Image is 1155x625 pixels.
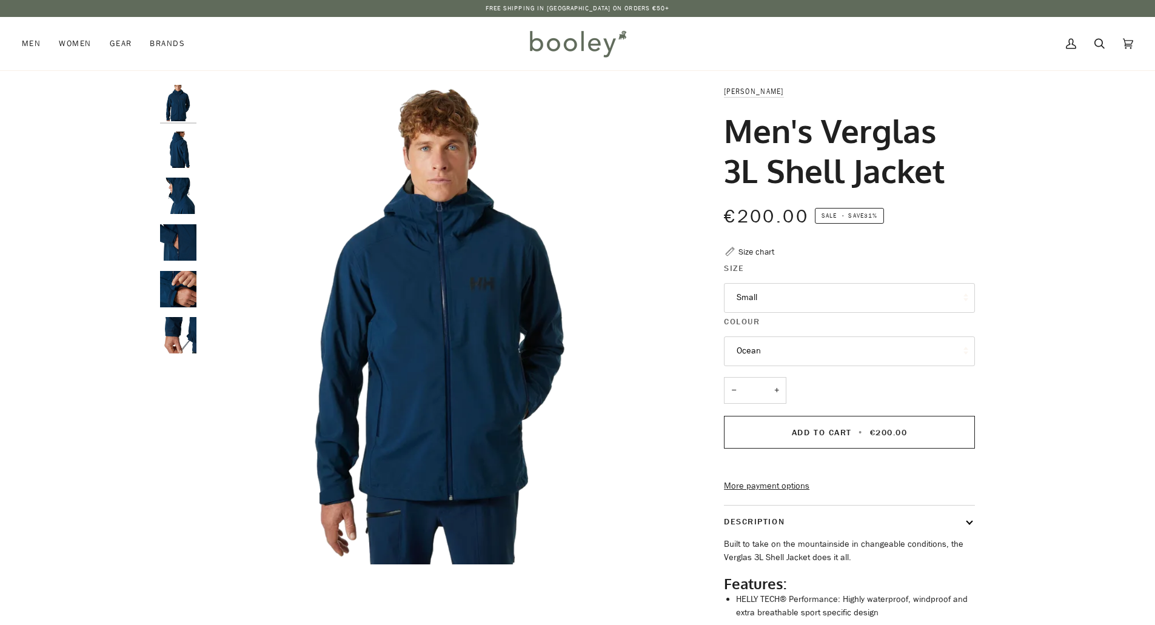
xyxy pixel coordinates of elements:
a: Gear [101,17,141,70]
input: Quantity [724,377,786,404]
button: Small [724,283,975,313]
em: • [839,211,848,220]
span: • [855,427,866,438]
span: Colour [724,315,760,328]
span: €200.00 [870,427,908,438]
span: Size [724,262,744,275]
img: Helly Hansen Men's Verglas 3L Shell Jacket Ocean - Booley Galway [160,178,196,214]
a: Women [50,17,100,70]
span: Sale [822,211,837,220]
a: Men [22,17,50,70]
button: Description [724,506,975,538]
button: + [767,377,786,404]
button: − [724,377,743,404]
span: Add to Cart [792,427,852,438]
img: Helly Hansen Men's Verglas 3L Shell Jacket Ocean - Booley Galway [160,224,196,261]
h1: Men's Verglas 3L Shell Jacket [724,110,966,190]
span: 31% [864,211,877,220]
img: Helly Hansen Men's Verglas 3L Shell Jacket Ocean - Booley Galway [160,85,196,121]
h2: Features: [724,575,975,593]
span: Women [59,38,91,50]
div: Size chart [738,246,774,258]
li: HELLY TECH® Performance: Highly waterproof, windproof and extra breathable sport specific design [736,593,975,619]
img: Helly Hansen Men's Verglas 3L Shell Jacket Ocean - Booley Galway [160,132,196,168]
p: Built to take on the mountainside in changeable conditions, the Verglas 3L Shell Jacket does it all. [724,538,975,564]
span: Brands [150,38,185,50]
img: Helly Hansen Men's Verglas 3L Shell Jacket Ocean - Booley Galway [160,271,196,307]
p: Free Shipping in [GEOGRAPHIC_DATA] on Orders €50+ [486,4,670,13]
span: Gear [110,38,132,50]
a: More payment options [724,480,975,493]
button: Ocean [724,336,975,366]
img: Helly Hansen Men&#39;s Verglas 3L Shell Jacket Ocean - Booley Galway [203,85,682,564]
img: Booley [524,26,631,61]
div: Helly Hansen Men's Verglas 3L Shell Jacket Ocean - Booley Galway [203,85,682,564]
span: €200.00 [724,204,809,229]
a: Brands [141,17,194,70]
img: Helly Hansen Men's Verglas 3L Shell Jacket Ocean - Booley Galway [160,317,196,353]
a: [PERSON_NAME] [724,86,783,96]
span: Save [815,208,884,224]
button: Add to Cart • €200.00 [724,416,975,449]
span: Men [22,38,41,50]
